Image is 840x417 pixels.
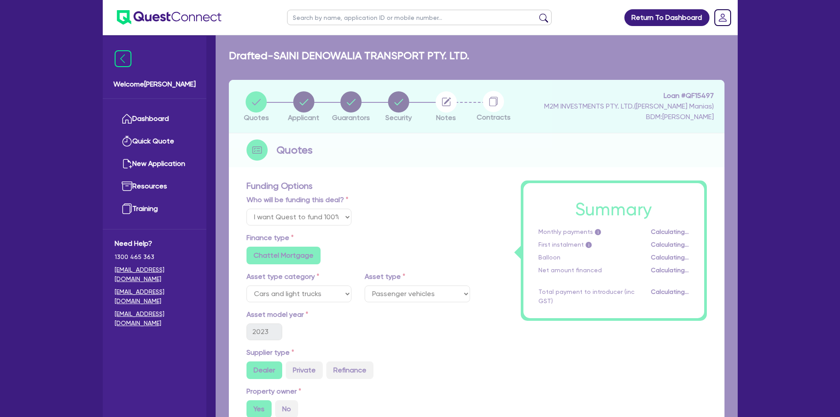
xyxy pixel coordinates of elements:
a: Dropdown toggle [711,6,734,29]
img: new-application [122,158,132,169]
a: Dashboard [115,108,194,130]
a: Quick Quote [115,130,194,153]
a: [EMAIL_ADDRESS][DOMAIN_NAME] [115,287,194,306]
a: Training [115,198,194,220]
a: New Application [115,153,194,175]
img: quick-quote [122,136,132,147]
img: training [122,203,132,214]
a: Return To Dashboard [624,9,709,26]
img: quest-connect-logo-blue [117,10,221,25]
img: resources [122,181,132,192]
a: Resources [115,175,194,198]
span: Need Help? [115,238,194,249]
img: icon-menu-close [115,50,131,67]
a: [EMAIL_ADDRESS][DOMAIN_NAME] [115,309,194,328]
span: Welcome [PERSON_NAME] [113,79,196,90]
span: 1300 465 363 [115,252,194,262]
input: Search by name, application ID or mobile number... [287,10,552,25]
a: [EMAIL_ADDRESS][DOMAIN_NAME] [115,265,194,284]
